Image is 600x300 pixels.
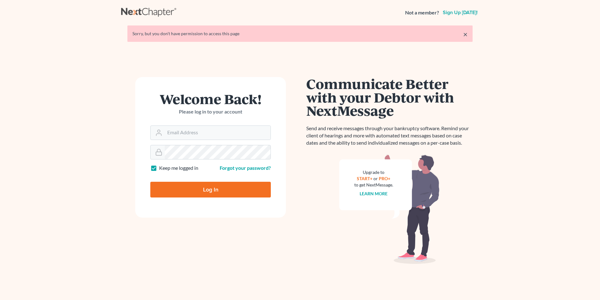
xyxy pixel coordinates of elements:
a: Sign up [DATE]! [442,10,479,15]
div: Sorry, but you don't have permission to access this page [132,31,468,37]
span: or [374,176,378,181]
a: Forgot your password? [220,165,271,171]
img: nextmessage_bg-59042aed3d76b12b5cd301f8e5b87938c9018125f34e5fa2b7a6b67550977c72.svg [339,154,440,264]
h1: Welcome Back! [150,92,271,106]
div: Upgrade to [354,169,393,175]
a: PRO+ [379,176,391,181]
strong: Not a member? [405,9,439,16]
label: Keep me logged in [159,164,198,172]
input: Log In [150,182,271,197]
div: to get NextMessage. [354,182,393,188]
h1: Communicate Better with your Debtor with NextMessage [306,77,473,117]
a: × [463,31,468,38]
a: START+ [357,176,373,181]
input: Email Address [165,126,271,140]
a: Learn more [360,191,388,196]
p: Please log in to your account [150,108,271,115]
p: Send and receive messages through your bankruptcy software. Remind your client of hearings and mo... [306,125,473,147]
